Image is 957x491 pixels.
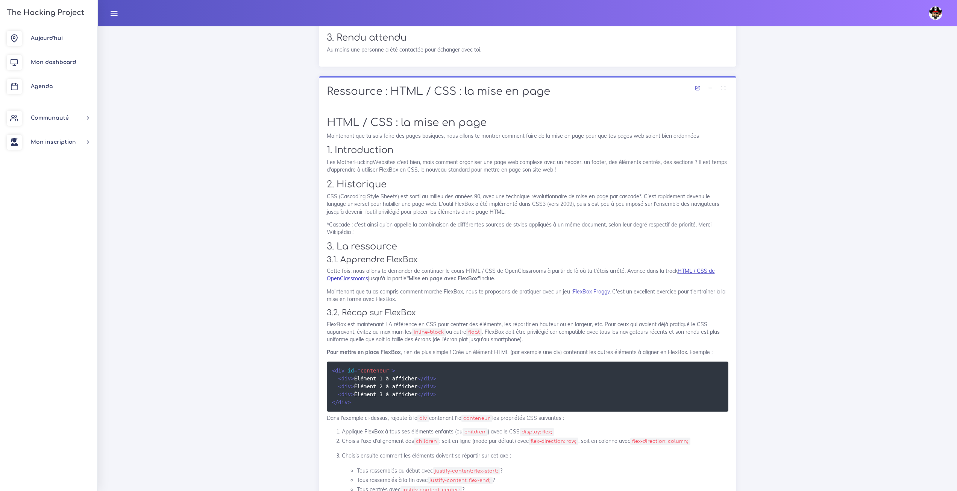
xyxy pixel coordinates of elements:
[327,348,728,356] p: , rien de plus simple ! Crée un élément HTML (par exemple une div) contenant les autres éléments ...
[417,415,429,422] code: div
[332,399,348,405] span: div
[348,368,354,374] span: id
[406,275,480,282] strong: "Mise en page avec FlexBox"
[327,132,728,140] p: Maintenant que tu sais faire des pages basiques, nous allons te montrer comment faire de la mise ...
[338,383,341,389] span: <
[351,375,354,382] span: >
[466,328,482,336] code: float
[31,84,53,89] span: Agenda
[630,438,690,445] code: flex-direction: column;
[463,428,488,436] code: children
[348,399,351,405] span: >
[354,368,392,374] span: conteneur
[520,428,554,436] code: display: flex;
[327,46,728,53] p: Au moins une personne a été contactée pour échanger avec toi.
[342,451,728,461] p: Choisis ensuite comment les éléments doivent se répartir sur cet axe :
[428,477,493,484] code: justify-content: flex-end;
[327,32,728,43] h2: 3. Rendu attendu
[929,6,942,20] img: avatar
[433,467,500,475] code: justify-content: flex-start;
[31,115,69,121] span: Communauté
[417,375,424,382] span: </
[338,383,351,389] span: div
[433,375,436,382] span: >
[31,139,76,145] span: Mon inscription
[31,35,63,41] span: Aujourd'hui
[351,391,354,397] span: >
[327,288,728,303] p: Maintenant que tu as compris comment marche FlexBox, nous te proposons de pratiquer avec un jeu :...
[327,267,728,283] p: Cette fois, nous allons te demander de continuer le cours HTML / CSS de OpenClassrooms à partir d...
[414,438,439,445] code: children
[327,414,728,422] p: Dans l'exemple ci-dessus, rajoute à la contenant l'id les propriétés CSS suivantes :
[392,368,395,374] span: >
[417,375,433,382] span: div
[342,427,728,436] li: Applique FlexBox à tous ses éléments enfants (ou ) avec le CSS
[417,391,433,397] span: div
[327,221,728,236] p: *Cascade : c'est ainsi qu'on appelle la combinaison de différentes sources de styles appliqués à ...
[389,368,392,374] span: "
[338,391,341,397] span: <
[338,391,351,397] span: div
[332,366,437,406] code: Élément 1 à afficher Élément 2 à afficher Élément 3 à afficher
[351,383,354,389] span: >
[461,415,492,422] code: conteneur
[327,145,728,156] h2: 1. Introduction
[433,383,436,389] span: >
[433,391,436,397] span: >
[327,158,728,174] p: Les MotherFuckingWebsites c'est bien, mais comment organiser une page web complexe avec un header...
[529,438,578,445] code: flex-direction: row;
[327,268,715,282] a: HTML / CSS de OpenClassrooms
[417,391,424,397] span: </
[327,349,401,356] strong: Pour mettre en place FlexBox
[573,288,610,295] a: FlexBox Froggy
[342,436,728,446] p: Choisis l'axe d'alignement des : soit en ligne (mode par défaut) avec , soit en colonne avec
[327,193,728,216] p: CSS (Cascading Style Sheets) est sorti au milieu des années 90, avec une technique révolutionnair...
[338,375,341,382] span: <
[354,368,357,374] span: =
[357,466,728,476] li: Tous rassemblés au début avec ?
[327,241,728,252] h2: 3. La ressource
[327,117,728,129] h1: HTML / CSS : la mise en page
[332,368,345,374] span: div
[332,368,335,374] span: <
[327,255,728,265] h3: 3.1. Apprendre FlexBox
[327,179,728,190] h2: 2. Historique
[327,85,728,98] h1: Ressource : HTML / CSS : la mise en page
[327,308,728,318] h3: 3.2. Récap sur FlexBox
[31,59,76,65] span: Mon dashboard
[417,383,424,389] span: </
[357,476,728,485] li: Tous rassemblés à la fin avec ?
[357,368,360,374] span: "
[417,383,433,389] span: div
[332,399,338,405] span: </
[338,375,351,382] span: div
[5,9,84,17] h3: The Hacking Project
[412,328,446,336] code: inline-block
[327,321,728,344] p: FlexBox est maintenant LA référence en CSS pour centrer des éléments, les répartir en hauteur ou ...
